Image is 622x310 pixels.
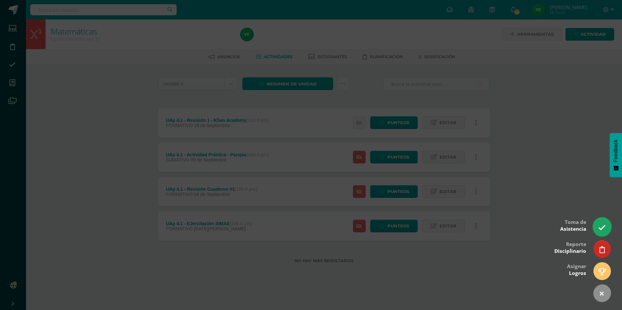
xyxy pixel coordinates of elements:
[554,248,586,254] span: Disciplinario
[567,259,586,280] div: Asignar
[610,133,622,177] button: Feedback - Mostrar encuesta
[613,139,619,162] span: Feedback
[560,214,586,236] div: Toma de
[569,270,586,277] span: Logros
[560,226,586,232] span: Asistencia
[554,237,586,258] div: Reporte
